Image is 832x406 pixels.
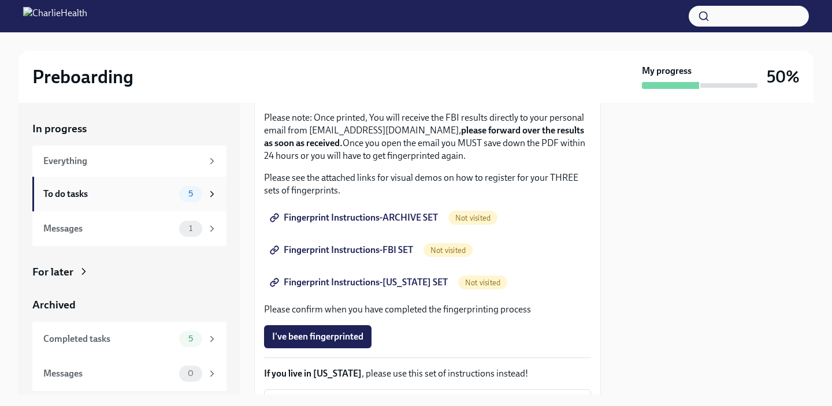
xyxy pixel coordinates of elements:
a: In progress [32,121,226,136]
span: 0 [181,369,200,378]
span: Not visited [424,246,473,255]
a: To do tasks5 [32,177,226,211]
div: Everything [43,155,202,167]
a: Archived [32,297,226,312]
h2: Preboarding [32,65,133,88]
div: To do tasks [43,188,174,200]
a: Fingerprint Instructions-[US_STATE] SET [264,271,456,294]
span: 1 [182,224,199,233]
div: For later [32,265,73,280]
p: , please use this set of instructions instead! [264,367,591,380]
span: Fingerprint Instructions-ARCHIVE SET [272,212,438,224]
strong: My progress [642,65,692,77]
span: 5 [181,189,200,198]
a: Everything [32,146,226,177]
p: Please note: Once printed, You will receive the FBI results directly to your personal email from ... [264,111,591,162]
strong: If you live in [US_STATE] [264,368,362,379]
span: I've been fingerprinted [272,331,363,342]
span: Fingerprint Instructions-[US_STATE] SET [272,277,448,288]
a: Fingerprint Instructions-FBI SET [264,239,421,262]
h3: 50% [767,66,800,87]
p: Please see the attached links for visual demos on how to register for your THREE sets of fingerpr... [264,172,591,197]
span: 5 [181,334,200,343]
div: Completed tasks [43,333,174,345]
a: Completed tasks5 [32,322,226,356]
img: CharlieHealth [23,7,87,25]
span: Not visited [458,278,507,287]
a: Fingerprint Instructions-ARCHIVE SET [264,206,446,229]
div: Messages [43,367,174,380]
span: Fingerprint Instructions-FBI SET [272,244,413,256]
a: Messages0 [32,356,226,391]
a: Messages1 [32,211,226,246]
a: For later [32,265,226,280]
div: Messages [43,222,174,235]
p: Please confirm when you have completed the fingerprinting process [264,303,591,316]
button: I've been fingerprinted [264,325,372,348]
span: Not visited [448,214,497,222]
